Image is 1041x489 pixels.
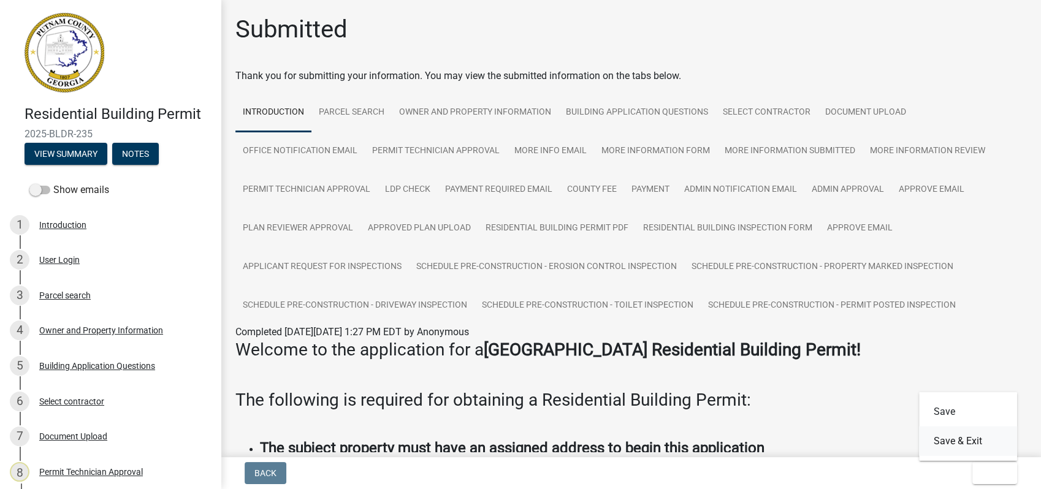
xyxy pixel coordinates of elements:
a: Parcel search [311,93,392,132]
div: 1 [10,215,29,235]
a: Payment Required Email [438,170,560,210]
strong: [GEOGRAPHIC_DATA] Residential Building Permit! [484,339,861,360]
a: Admin Approval [804,170,891,210]
a: Document Upload [818,93,913,132]
div: Exit [919,392,1017,461]
div: Introduction [39,221,86,229]
a: Residential Building Permit PDF [478,209,636,248]
a: More Information Form [594,132,717,171]
a: County Fee [560,170,624,210]
button: Back [245,462,286,484]
button: Notes [112,143,159,165]
a: More Information Review [863,132,993,171]
a: Admin Notification Email [677,170,804,210]
a: More Info Email [507,132,594,171]
div: Permit Technician Approval [39,468,143,476]
div: Owner and Property Information [39,326,163,335]
h1: Submitted [235,15,348,44]
div: 7 [10,426,29,446]
button: Exit [972,462,1017,484]
a: Introduction [235,93,311,132]
a: Payment [624,170,677,210]
div: 8 [10,462,29,482]
wm-modal-confirm: Notes [112,150,159,159]
a: Building Application Questions [559,93,715,132]
span: Back [254,468,276,478]
div: Parcel search [39,291,91,300]
a: Approve Email [820,209,900,248]
h4: Residential Building Permit [25,105,211,123]
span: Exit [982,468,1000,478]
div: Document Upload [39,432,107,441]
a: Approved Plan Upload [360,209,478,248]
a: Plan Reviewer Approval [235,209,360,248]
a: Select contractor [715,93,818,132]
a: Permit Technician Approval [235,170,378,210]
a: Schedule Pre-construction - Permit Posted Inspection [701,286,963,325]
a: Approve Email [891,170,972,210]
div: 5 [10,356,29,376]
span: Completed [DATE][DATE] 1:27 PM EDT by Anonymous [235,326,469,338]
div: 6 [10,392,29,411]
span: 2025-BLDR-235 [25,128,196,140]
a: More Information Submitted [717,132,863,171]
a: Applicant Request for Inspections [235,248,409,287]
div: Select contractor [39,397,104,406]
div: Thank you for submitting your information. You may view the submitted information on the tabs below. [235,69,1026,83]
img: Putnam County, Georgia [25,13,104,93]
div: 4 [10,320,29,340]
button: View Summary [25,143,107,165]
wm-modal-confirm: Summary [25,150,107,159]
a: Owner and Property Information [392,93,559,132]
a: LDP Check [378,170,438,210]
button: Save & Exit [919,426,1017,456]
strong: The subject property must have an assigned address to begin this application [260,439,765,457]
a: Schedule Pre-construction - Toilet Inspection [475,286,701,325]
div: User Login [39,256,80,264]
a: Schedule Pre-construction - Property Marked Inspection [684,248,961,287]
label: Show emails [29,183,109,197]
button: Save [919,397,1017,426]
h3: Welcome to the application for a [235,339,1026,360]
div: Building Application Questions [39,362,155,370]
div: 2 [10,250,29,270]
a: Office Notification Email [235,132,365,171]
a: Permit Technician Approval [365,132,507,171]
a: Schedule Pre-construction - Erosion Control Inspection [409,248,684,287]
a: Schedule Pre-construction - Driveway Inspection [235,286,475,325]
div: 3 [10,286,29,305]
a: Residential Building Inspection Form [636,209,820,248]
h3: The following is required for obtaining a Residential Building Permit: [235,390,1026,411]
